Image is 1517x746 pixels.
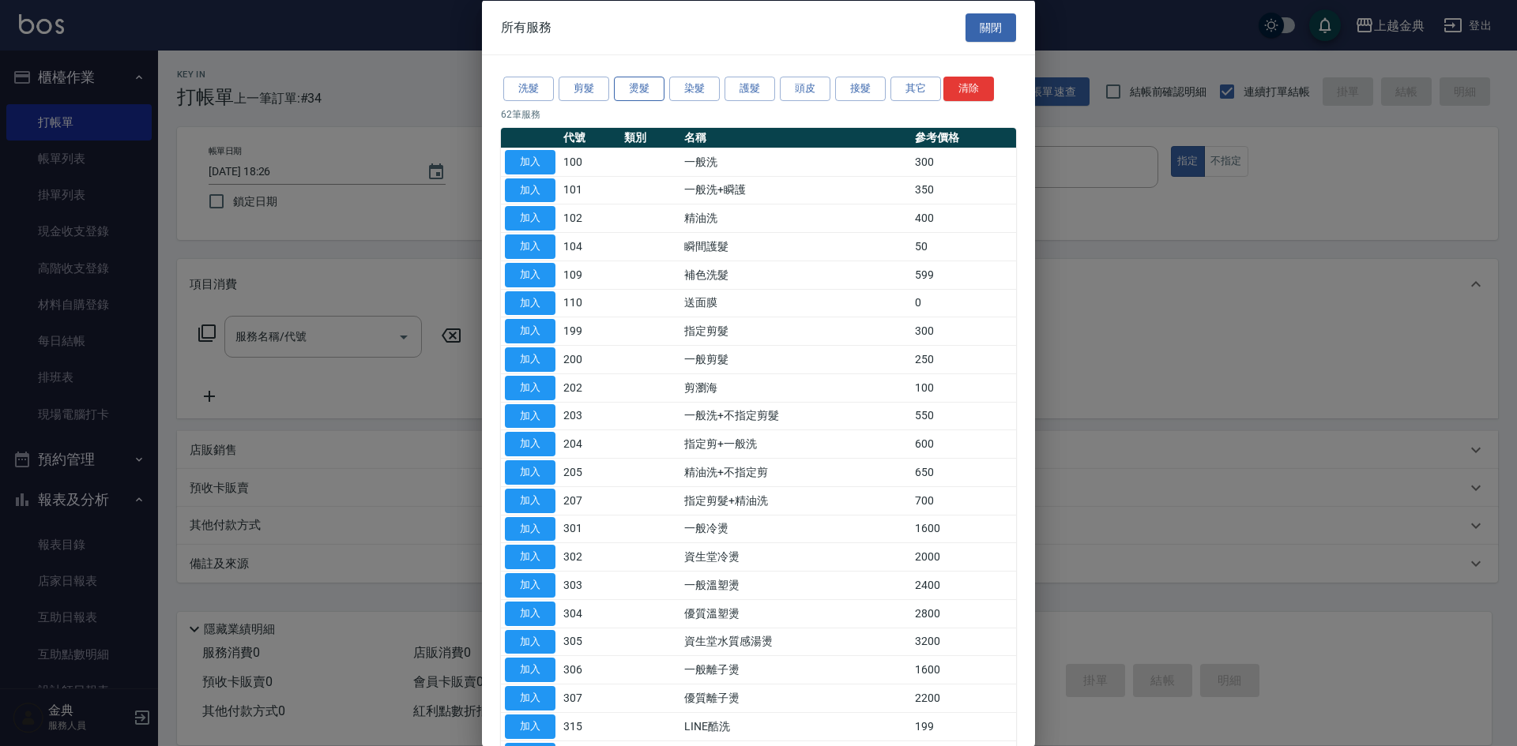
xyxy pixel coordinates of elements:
[911,458,1016,486] td: 650
[505,432,555,456] button: 加入
[680,289,911,317] td: 送面膜
[680,628,911,656] td: 資生堂水質感湯燙
[559,571,620,599] td: 303
[559,176,620,204] td: 101
[680,429,911,458] td: 指定剪+一般洗
[505,658,555,682] button: 加入
[559,458,620,486] td: 205
[911,317,1016,345] td: 300
[505,573,555,598] button: 加入
[614,77,664,101] button: 燙髮
[559,684,620,712] td: 307
[620,127,681,148] th: 類別
[943,77,994,101] button: 清除
[911,712,1016,740] td: 199
[559,655,620,684] td: 306
[505,149,555,174] button: 加入
[680,317,911,345] td: 指定剪髮
[911,204,1016,232] td: 400
[505,291,555,315] button: 加入
[559,317,620,345] td: 199
[505,403,555,428] button: 加入
[911,373,1016,402] td: 100
[680,571,911,599] td: 一般溫塑燙
[966,13,1016,42] button: 關閉
[559,628,620,656] td: 305
[890,77,941,101] button: 其它
[559,429,620,458] td: 204
[559,289,620,317] td: 110
[559,373,620,402] td: 202
[911,232,1016,261] td: 50
[911,684,1016,712] td: 2200
[911,542,1016,571] td: 2000
[505,234,555,259] button: 加入
[505,516,555,541] button: 加入
[505,545,555,569] button: 加入
[559,204,620,232] td: 102
[911,571,1016,599] td: 2400
[503,77,554,101] button: 洗髮
[911,628,1016,656] td: 3200
[559,712,620,740] td: 315
[505,178,555,202] button: 加入
[680,655,911,684] td: 一般離子燙
[911,345,1016,373] td: 250
[780,77,830,101] button: 頭皮
[680,402,911,430] td: 一般洗+不指定剪髮
[911,148,1016,176] td: 300
[505,714,555,738] button: 加入
[680,599,911,628] td: 優質溫塑燙
[501,19,551,35] span: 所有服務
[911,176,1016,204] td: 350
[559,486,620,515] td: 207
[911,289,1016,317] td: 0
[680,515,911,543] td: 一般冷燙
[505,601,555,625] button: 加入
[680,542,911,571] td: 資生堂冷燙
[559,345,620,373] td: 200
[505,686,555,710] button: 加入
[911,599,1016,628] td: 2800
[559,261,620,289] td: 109
[680,345,911,373] td: 一般剪髮
[505,488,555,512] button: 加入
[911,127,1016,148] th: 參考價格
[505,460,555,485] button: 加入
[559,402,620,430] td: 203
[680,373,911,402] td: 剪瀏海
[559,127,620,148] th: 代號
[680,204,911,232] td: 精油洗
[680,148,911,176] td: 一般洗
[559,148,620,176] td: 100
[669,77,720,101] button: 染髮
[559,599,620,628] td: 304
[911,655,1016,684] td: 1600
[725,77,775,101] button: 護髮
[505,206,555,231] button: 加入
[680,232,911,261] td: 瞬間護髮
[680,712,911,740] td: LINE酷洗
[911,515,1016,543] td: 1600
[501,107,1016,121] p: 62 筆服務
[505,319,555,343] button: 加入
[680,684,911,712] td: 優質離子燙
[559,542,620,571] td: 302
[505,347,555,372] button: 加入
[680,127,911,148] th: 名稱
[505,375,555,399] button: 加入
[559,77,609,101] button: 剪髮
[835,77,886,101] button: 接髮
[559,515,620,543] td: 301
[680,458,911,486] td: 精油洗+不指定剪
[680,486,911,515] td: 指定剪髮+精油洗
[911,429,1016,458] td: 600
[911,402,1016,430] td: 550
[911,486,1016,515] td: 700
[505,262,555,287] button: 加入
[505,629,555,654] button: 加入
[680,261,911,289] td: 補色洗髮
[559,232,620,261] td: 104
[680,176,911,204] td: 一般洗+瞬護
[911,261,1016,289] td: 599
